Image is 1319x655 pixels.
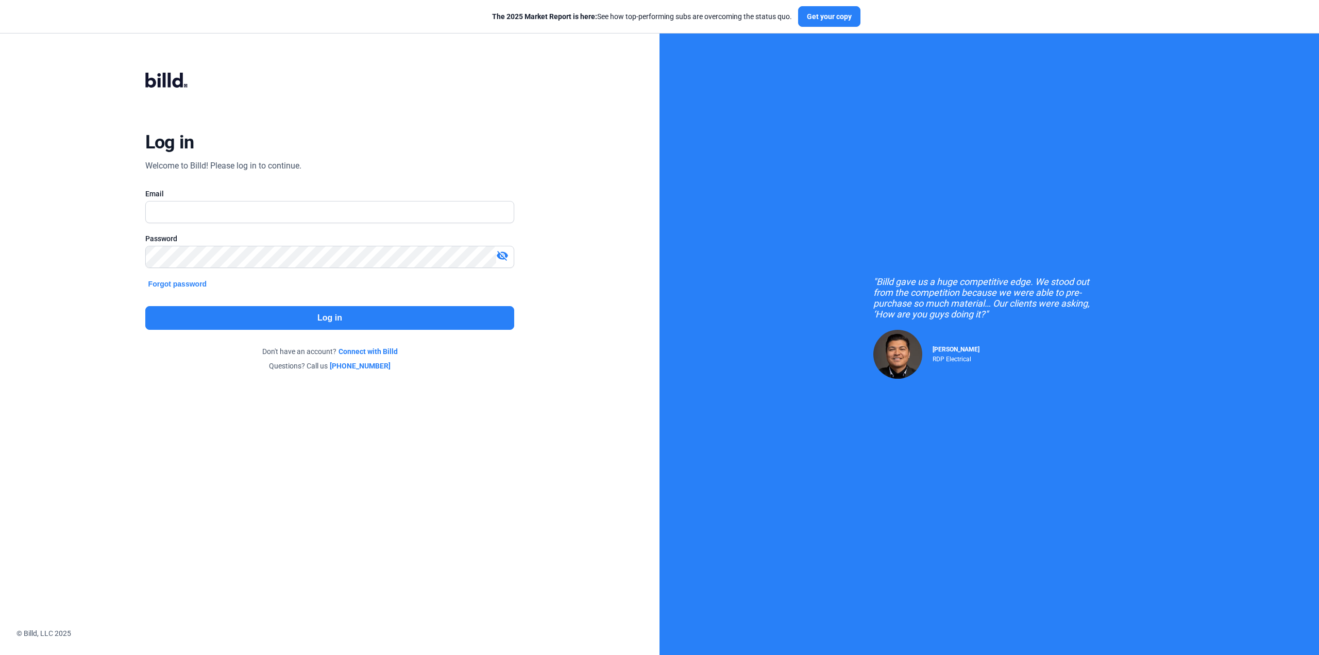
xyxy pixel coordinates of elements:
a: Connect with Billd [339,346,398,357]
div: Questions? Call us [145,361,515,371]
span: [PERSON_NAME] [933,346,979,353]
div: Welcome to Billd! Please log in to continue. [145,160,301,172]
button: Forgot password [145,278,210,290]
div: See how top-performing subs are overcoming the status quo. [492,11,792,22]
div: Log in [145,131,194,154]
mat-icon: visibility_off [496,249,509,262]
div: Don't have an account? [145,346,515,357]
button: Log in [145,306,515,330]
span: The 2025 Market Report is here: [492,12,597,21]
button: Get your copy [798,6,860,27]
div: Password [145,233,515,244]
a: [PHONE_NUMBER] [330,361,391,371]
div: Email [145,189,515,199]
img: Raul Pacheco [873,330,922,379]
div: RDP Electrical [933,353,979,363]
div: "Billd gave us a huge competitive edge. We stood out from the competition because we were able to... [873,276,1105,320]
